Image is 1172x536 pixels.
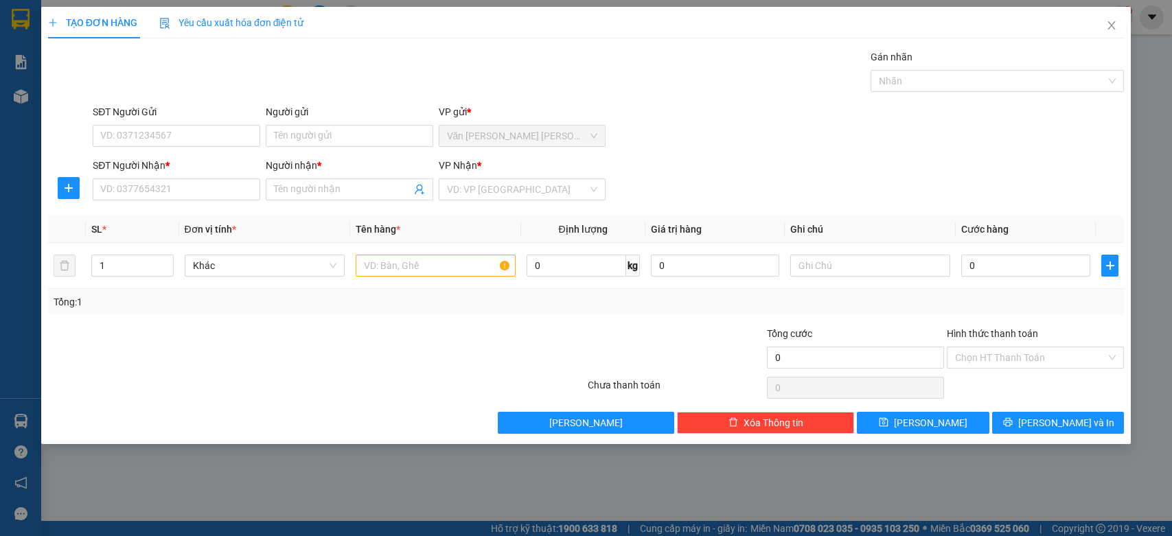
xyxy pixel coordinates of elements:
span: printer [1003,417,1013,428]
span: Khác [193,255,336,276]
span: [PERSON_NAME] và In [1018,415,1114,430]
div: SĐT Người Gửi [93,104,260,119]
span: Giá trị hàng [651,224,702,235]
input: VD: Bàn, Ghế [356,255,516,277]
span: delete [728,417,738,428]
div: Tổng: 1 [54,294,453,310]
span: [PERSON_NAME] [549,415,623,430]
button: deleteXóa Thông tin [677,412,854,434]
span: [PERSON_NAME] [894,415,967,430]
div: Người nhận [266,158,433,173]
div: VP gửi [439,104,606,119]
button: printer[PERSON_NAME] và In [992,412,1124,434]
div: Chưa thanh toán [586,377,766,401]
span: user-add [414,184,425,195]
button: Close [1092,7,1131,45]
span: Tổng cước [767,328,812,339]
input: Ghi Chú [790,255,950,277]
span: Cước hàng [961,224,1009,235]
label: Hình thức thanh toán [947,328,1038,339]
th: Ghi chú [785,216,956,243]
button: [PERSON_NAME] [498,412,675,434]
input: 0 [651,255,780,277]
span: Đơn vị tính [185,224,236,235]
label: Gán nhãn [871,51,912,62]
div: Người gửi [266,104,433,119]
button: plus [58,177,80,199]
span: Định lượng [559,224,608,235]
span: save [879,417,888,428]
button: delete [54,255,76,277]
span: kg [626,255,640,277]
span: plus [1102,260,1118,271]
span: close [1106,20,1117,31]
img: icon [159,18,170,29]
span: Xóa Thông tin [744,415,803,430]
button: plus [1101,255,1118,277]
span: Yêu cầu xuất hóa đơn điện tử [159,17,304,28]
span: TẠO ĐƠN HÀNG [48,17,137,28]
span: VP Nhận [439,160,477,171]
span: plus [48,18,58,27]
div: SĐT Người Nhận [93,158,260,173]
span: plus [58,183,79,194]
span: Tên hàng [356,224,400,235]
button: save[PERSON_NAME] [857,412,989,434]
span: Văn phòng Cao Thắng [447,126,598,146]
span: SL [91,224,102,235]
